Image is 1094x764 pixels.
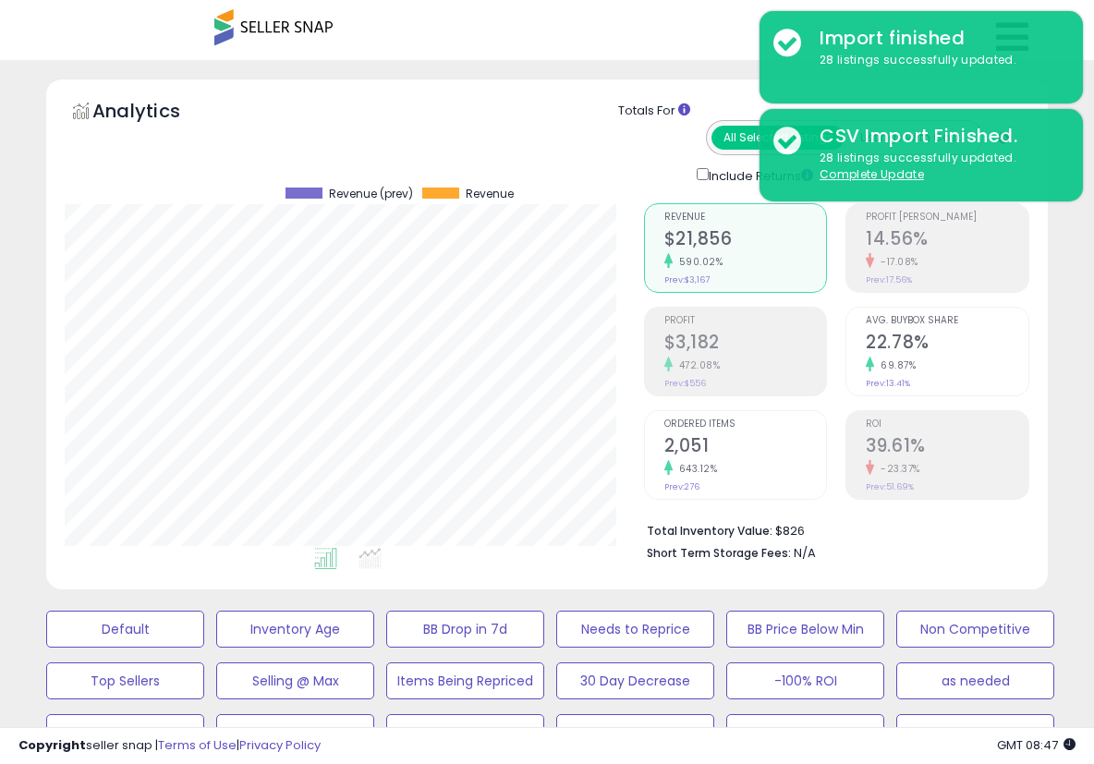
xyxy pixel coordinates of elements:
[874,462,920,476] small: -23.37%
[664,378,706,389] small: Prev: $556
[466,188,514,200] span: Revenue
[726,611,884,648] button: BB Price Below Min
[866,435,1028,460] h2: 39.61%
[386,714,544,751] button: BBBM >10 NO Velocity
[664,481,699,492] small: Prev: 276
[806,25,1069,52] div: Import finished
[726,714,884,751] button: BBBM > 500
[866,481,914,492] small: Prev: 51.69%
[18,736,86,754] strong: Copyright
[896,714,1054,751] button: BBBM 61-90
[806,52,1069,69] div: 28 listings successfully updated.
[216,662,374,699] button: Selling @ Max
[896,662,1054,699] button: as needed
[673,255,723,269] small: 590.02%
[673,462,718,476] small: 643.12%
[216,611,374,648] button: Inventory Age
[806,150,1069,184] div: 28 listings successfully updated.
[866,419,1028,430] span: ROI
[874,255,918,269] small: -17.08%
[866,378,910,389] small: Prev: 13.41%
[647,518,1016,540] li: $826
[997,736,1076,754] span: 2025-09-9 08:47 GMT
[866,212,1028,223] span: Profit [PERSON_NAME]
[647,523,772,539] b: Total Inventory Value:
[556,662,714,699] button: 30 Day Decrease
[386,611,544,648] button: BB Drop in 7d
[664,332,827,357] h2: $3,182
[618,103,1034,120] div: Totals For
[647,545,791,561] b: Short Term Storage Fees:
[711,126,845,150] button: All Selected Listings
[820,166,924,182] u: Complete Update
[664,274,710,285] small: Prev: $3,167
[556,714,714,751] button: BBBM 31-60
[866,228,1028,253] h2: 14.56%
[556,611,714,648] button: Needs to Reprice
[92,98,216,128] h5: Analytics
[329,188,413,200] span: Revenue (prev)
[18,737,321,755] div: seller snap | |
[664,212,827,223] span: Revenue
[46,662,204,699] button: Top Sellers
[896,611,1054,648] button: Non Competitive
[664,228,827,253] h2: $21,856
[46,714,204,751] button: BB Below min Special
[239,736,321,754] a: Privacy Policy
[46,611,204,648] button: Default
[673,358,721,372] small: 472.08%
[866,274,912,285] small: Prev: 17.56%
[866,332,1028,357] h2: 22.78%
[806,123,1069,150] div: CSV Import Finished.
[216,714,374,751] button: BBBM < 10
[683,164,835,186] div: Include Returns
[664,419,827,430] span: Ordered Items
[726,662,884,699] button: -100% ROI
[664,435,827,460] h2: 2,051
[866,316,1028,326] span: Avg. Buybox Share
[386,662,544,699] button: Items Being Repriced
[158,736,237,754] a: Terms of Use
[664,316,827,326] span: Profit
[794,544,816,562] span: N/A
[874,358,916,372] small: 69.87%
